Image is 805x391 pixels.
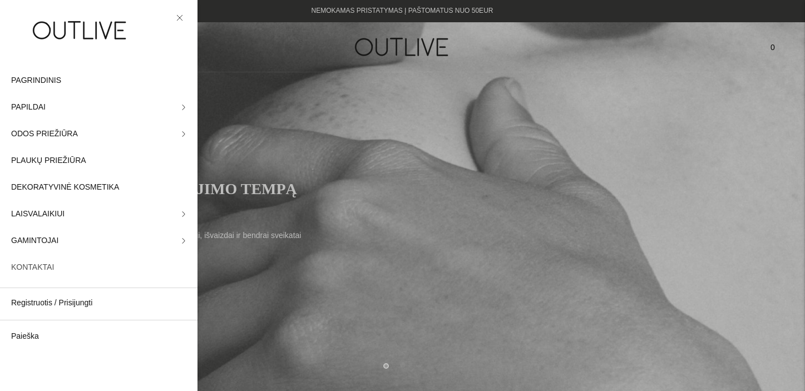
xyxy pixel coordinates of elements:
span: PLAUKŲ PRIEŽIŪRA [11,154,86,167]
span: GAMINTOJAI [11,234,58,248]
img: OUTLIVE [11,11,150,50]
span: ODOS PRIEŽIŪRA [11,127,78,141]
span: PAPILDAI [11,101,46,114]
span: KONTAKTAI [11,261,54,274]
span: DEKORATYVINĖ KOSMETIKA [11,181,119,194]
span: PAGRINDINIS [11,74,61,87]
span: LAISVALAIKIUI [11,207,65,221]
